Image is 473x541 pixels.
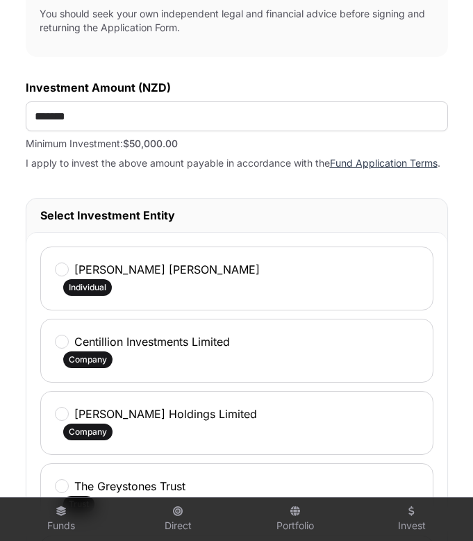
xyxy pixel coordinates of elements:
[125,501,231,538] a: Direct
[69,282,106,293] span: Individual
[242,501,348,538] a: Portfolio
[74,406,257,422] label: [PERSON_NAME] Holdings Limited
[74,333,230,350] label: Centillion Investments Limited
[26,79,448,96] label: Investment Amount (NZD)
[74,478,185,494] label: The Greystones Trust
[8,501,114,538] a: Funds
[40,207,433,224] h2: Select Investment Entity
[404,474,473,541] iframe: Chat Widget
[330,157,438,169] a: Fund Application Terms
[40,7,434,35] p: You should seek your own independent legal and financial advice before signing and returning the ...
[74,261,260,278] label: [PERSON_NAME] [PERSON_NAME]
[359,501,465,538] a: Invest
[26,156,448,170] p: I apply to invest the above amount payable in accordance with the .
[123,138,178,149] span: $50,000.00
[69,354,107,365] span: Company
[26,137,448,151] p: Minimum Investment:
[69,426,107,438] span: Company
